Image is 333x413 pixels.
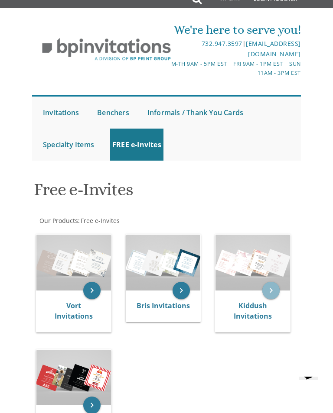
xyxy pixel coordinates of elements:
a: [EMAIL_ADDRESS][DOMAIN_NAME] [246,39,301,58]
img: Bris Invitations [126,235,201,290]
img: Kiddush Invitations [215,235,290,290]
h1: Free e-Invites [34,180,299,206]
a: Benchers [95,97,131,129]
a: Bris Invitations [137,301,190,310]
a: keyboard_arrow_right [262,282,280,299]
a: Kiddush Invitations [234,301,272,321]
a: Informals / Thank You Cards [145,97,245,129]
span: Free e-Invites [81,216,120,225]
a: Invitations [41,97,81,129]
img: BP Invitation Loft [32,32,181,68]
div: M-Th 9am - 5pm EST | Fri 9am - 1pm EST | Sun 11am - 3pm EST [167,59,301,78]
a: Our Products [39,216,78,225]
img: Upsherin Invitations [36,350,111,406]
a: Specialty Items [41,129,96,161]
iframe: chat widget [295,377,324,404]
img: Vort Invitations [36,235,111,290]
div: We're here to serve you! [167,21,301,39]
div: | [167,39,301,59]
a: 732.947.3597 [202,39,242,48]
a: FREE e-Invites [110,129,163,161]
div: : [32,216,301,225]
a: Free e-Invites [80,216,120,225]
a: keyboard_arrow_right [83,282,101,299]
a: Vort Invitations [55,301,93,321]
a: keyboard_arrow_right [173,282,190,299]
